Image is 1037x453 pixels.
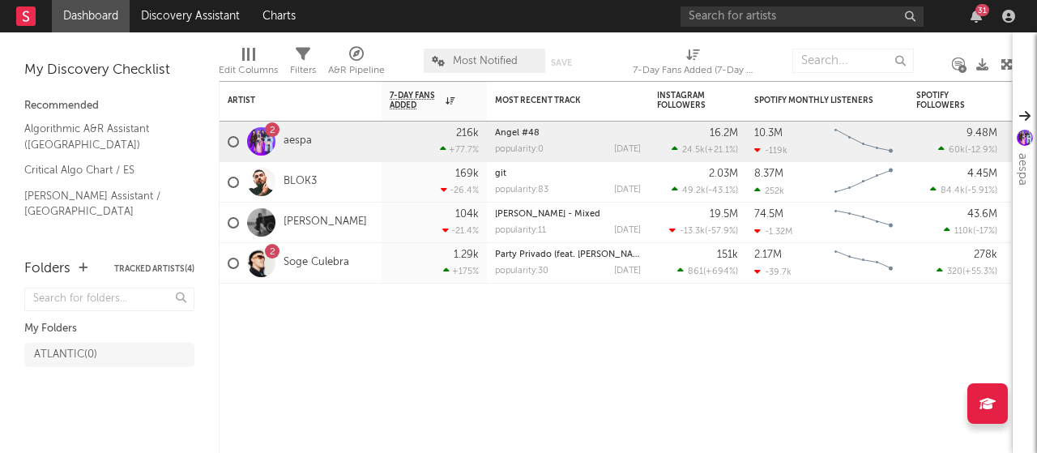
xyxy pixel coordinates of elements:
[455,169,479,179] div: 169k
[1013,153,1032,186] div: aespa
[114,265,194,273] button: Tracked Artists(4)
[682,146,705,155] span: 24.5k
[947,267,962,276] span: 320
[443,266,479,276] div: +175 %
[614,267,641,276] div: [DATE]
[967,146,995,155] span: -12.9 %
[495,96,617,105] div: Most Recent Track
[228,96,349,105] div: Artist
[672,144,738,155] div: ( )
[24,120,178,153] a: Algorithmic A&R Assistant ([GEOGRAPHIC_DATA])
[754,169,783,179] div: 8.37M
[495,250,651,259] a: Party Privado (feat. [PERSON_NAME])
[706,267,736,276] span: +694 %
[677,266,738,276] div: ( )
[495,210,600,219] a: [PERSON_NAME] - Mixed
[930,185,997,195] div: ( )
[284,175,317,189] a: BLOK3
[454,250,479,260] div: 1.29k
[24,61,194,80] div: My Discovery Checklist
[967,169,997,179] div: 4.45M
[24,161,178,179] a: Critical Algo Chart / ES
[975,227,995,236] span: -17 %
[710,209,738,220] div: 19.5M
[34,345,97,365] div: ATLANTIC ( 0 )
[24,288,194,311] input: Search for folders...
[24,96,194,116] div: Recommended
[754,226,792,237] div: -1.32M
[754,145,787,156] div: -119k
[954,227,973,236] span: 110k
[708,186,736,195] span: -43.1 %
[284,216,367,229] a: [PERSON_NAME]
[754,267,792,277] div: -39.7k
[551,58,572,67] button: Save
[967,209,997,220] div: 43.6M
[290,61,316,80] div: Filters
[974,250,997,260] div: 278k
[495,169,641,178] div: git
[495,186,548,194] div: popularity: 83
[792,49,914,73] input: Search...
[614,145,641,154] div: [DATE]
[681,6,924,27] input: Search for artists
[440,144,479,155] div: +77.7 %
[938,144,997,155] div: ( )
[390,91,442,110] span: 7-Day Fans Added
[754,128,783,139] div: 10.3M
[916,91,973,110] div: Spotify Followers
[827,162,900,203] svg: Chart title
[680,227,705,236] span: -13.3k
[219,61,278,80] div: Edit Columns
[941,186,965,195] span: 84.4k
[975,4,989,16] div: 31
[441,185,479,195] div: -26.4 %
[495,129,641,138] div: Angel #48
[455,209,479,220] div: 104k
[967,128,997,139] div: 9.48M
[24,259,70,279] div: Folders
[442,225,479,236] div: -21.4 %
[495,250,641,259] div: Party Privado (feat. Raul Clyde)
[657,91,714,110] div: Instagram Followers
[937,266,997,276] div: ( )
[827,243,900,284] svg: Chart title
[688,267,703,276] span: 861
[290,41,316,88] div: Filters
[328,41,385,88] div: A&R Pipeline
[827,203,900,243] svg: Chart title
[971,10,982,23] button: 31
[219,41,278,88] div: Edit Columns
[284,135,312,148] a: aespa
[717,250,738,260] div: 151k
[827,122,900,162] svg: Chart title
[754,186,784,196] div: 252k
[669,225,738,236] div: ( )
[495,267,548,276] div: popularity: 30
[967,186,995,195] span: -5.91 %
[24,229,178,246] a: Spain Key Algorithmic Charts
[453,56,518,66] span: Most Notified
[965,267,995,276] span: +55.3 %
[707,146,736,155] span: +21.1 %
[682,186,706,195] span: 49.2k
[633,41,754,88] div: 7-Day Fans Added (7-Day Fans Added)
[495,226,546,235] div: popularity: 11
[614,226,641,235] div: [DATE]
[672,185,738,195] div: ( )
[754,209,783,220] div: 74.5M
[709,169,738,179] div: 2.03M
[614,186,641,194] div: [DATE]
[495,169,506,178] a: git
[24,187,178,220] a: [PERSON_NAME] Assistant / [GEOGRAPHIC_DATA]
[754,96,876,105] div: Spotify Monthly Listeners
[495,145,544,154] div: popularity: 0
[944,225,997,236] div: ( )
[284,256,349,270] a: Soge Culebra
[707,227,736,236] span: -57.9 %
[495,129,540,138] a: Angel #48
[633,61,754,80] div: 7-Day Fans Added (7-Day Fans Added)
[949,146,965,155] span: 60k
[328,61,385,80] div: A&R Pipeline
[754,250,782,260] div: 2.17M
